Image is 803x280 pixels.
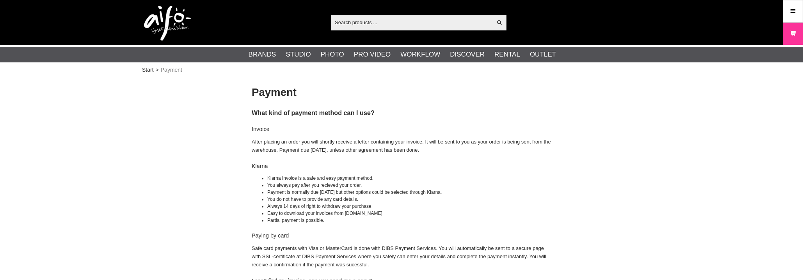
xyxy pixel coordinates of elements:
li: You do not have to provide any card details. [267,196,551,203]
a: Studio [286,50,311,60]
a: Photo [321,50,344,60]
a: Rental [494,50,520,60]
h4: Paying by card [252,232,551,239]
span: Payment [161,66,182,74]
a: Workflow [400,50,440,60]
img: logo.png [144,6,191,41]
li: Klarna Invoice is a safe and easy payment method. [267,175,551,182]
a: Start [142,66,154,74]
li: Partial payment is possible. [267,217,551,224]
p: Safe card payments with Visa or MasterCard is done with DIBS Payment Services. You will automatic... [252,245,551,269]
h1: Payment [252,85,551,100]
h4: Invoice [252,125,551,133]
li: Payment is normally due [DATE] but other options could be selected through Klarna. [267,189,551,196]
input: Search products ... [331,16,492,28]
a: Pro Video [354,50,391,60]
a: Outlet [530,50,556,60]
strong: What kind of payment method can I use? [252,109,375,116]
li: You always pay after you recieved your order. [267,182,551,189]
span: > [156,66,159,74]
li: Easy to download your invoices from [DOMAIN_NAME] [267,210,551,217]
a: Brands [249,50,276,60]
li: Always 14 days of right to withdraw your purchase. [267,203,551,210]
a: Discover [450,50,485,60]
p: After placing an order you will shortly receive a letter containing your invoice. It will be sent... [252,138,551,154]
h4: Klarna [252,162,551,170]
